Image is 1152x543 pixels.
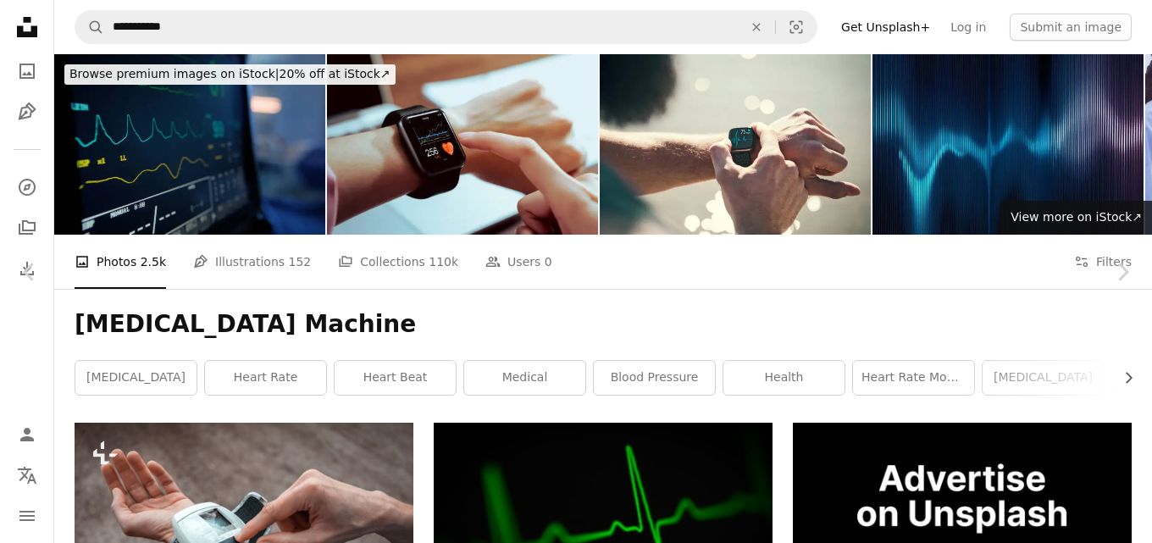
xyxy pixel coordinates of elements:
img: Close up of hand touching smartwatch with health app on the screen, gadget for fitness active lif... [327,54,598,235]
button: Clear [738,11,775,43]
span: 0 [545,252,552,271]
span: Browse premium images on iStock | [69,67,279,80]
img: Sound wave [872,54,1144,235]
a: Get Unsplash+ [831,14,940,41]
a: a green heart beat on a black background [434,508,773,524]
a: Users 0 [485,235,552,289]
a: [MEDICAL_DATA] [983,361,1104,395]
a: Browse premium images on iStock|20% off at iStock↗ [54,54,406,95]
a: Collections 110k [338,235,458,289]
a: Next [1093,191,1152,353]
a: Explore [10,170,44,204]
img: Vital signs monitor, digital and hospital with EKG machine, electronic and medical equipment to h... [54,54,325,235]
span: 110k [429,252,458,271]
a: a person holding a watch [75,528,413,543]
button: Language [10,458,44,492]
a: Illustrations 152 [193,235,311,289]
img: Man running outdoors running checking smart watch taking a break [600,54,871,235]
span: 20% off at iStock ↗ [69,67,390,80]
form: Find visuals sitewide [75,10,817,44]
a: heart rate [205,361,326,395]
a: heart rate monitor [853,361,974,395]
a: Illustrations [10,95,44,129]
span: 152 [289,252,312,271]
button: Search Unsplash [75,11,104,43]
h1: [MEDICAL_DATA] Machine [75,309,1132,340]
a: [MEDICAL_DATA] [75,361,197,395]
a: medical [464,361,585,395]
a: View more on iStock↗ [1000,201,1152,235]
button: scroll list to the right [1113,361,1132,395]
button: Filters [1074,235,1132,289]
span: View more on iStock ↗ [1011,210,1142,224]
button: Submit an image [1010,14,1132,41]
a: Photos [10,54,44,88]
a: health [723,361,845,395]
a: Log in [940,14,996,41]
a: blood pressure [594,361,715,395]
a: heart beat [335,361,456,395]
button: Visual search [776,11,817,43]
button: Menu [10,499,44,533]
a: Log in / Sign up [10,418,44,452]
